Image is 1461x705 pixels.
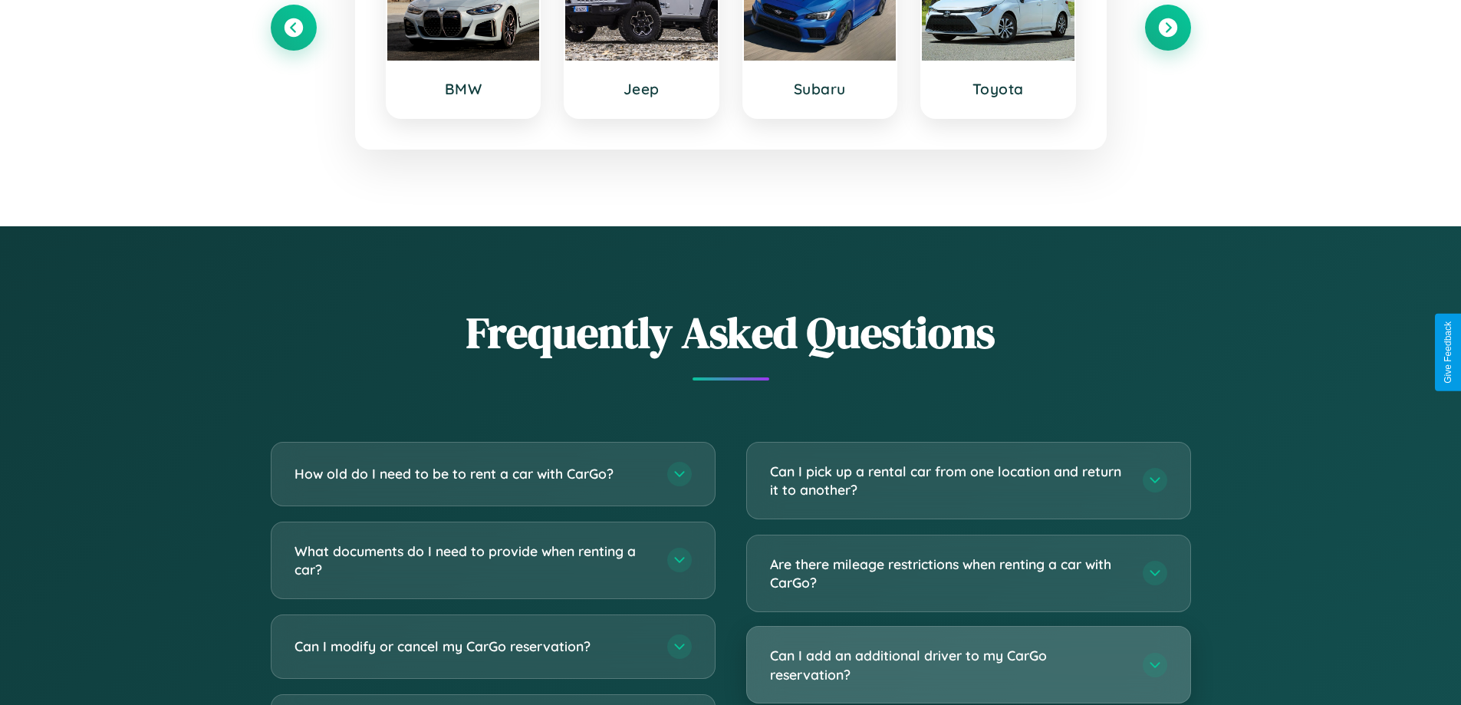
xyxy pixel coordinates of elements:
h3: Subaru [759,80,881,98]
div: Give Feedback [1443,321,1453,384]
h3: How old do I need to be to rent a car with CarGo? [295,464,652,483]
h3: Jeep [581,80,703,98]
h3: Toyota [937,80,1059,98]
h3: Can I pick up a rental car from one location and return it to another? [770,462,1127,499]
h3: Can I add an additional driver to my CarGo reservation? [770,646,1127,684]
h3: Are there mileage restrictions when renting a car with CarGo? [770,555,1127,592]
h3: What documents do I need to provide when renting a car? [295,542,652,579]
h3: BMW [403,80,525,98]
h3: Can I modify or cancel my CarGo reservation? [295,637,652,656]
h2: Frequently Asked Questions [271,303,1191,362]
